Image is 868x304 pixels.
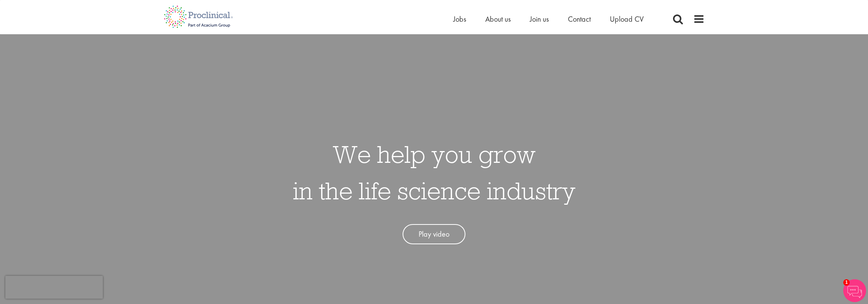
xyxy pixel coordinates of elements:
[530,14,549,24] a: Join us
[843,279,866,302] img: Chatbot
[403,224,465,244] a: Play video
[568,14,591,24] a: Contact
[843,279,850,286] span: 1
[293,136,575,209] h1: We help you grow in the life science industry
[610,14,644,24] a: Upload CV
[453,14,466,24] a: Jobs
[485,14,511,24] a: About us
